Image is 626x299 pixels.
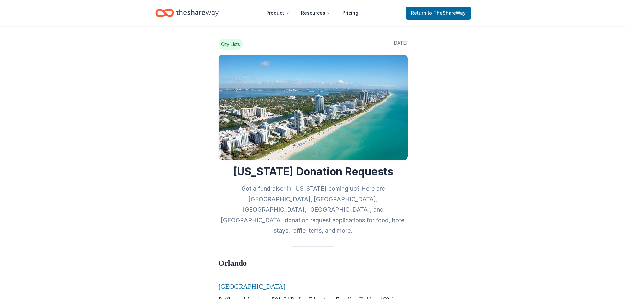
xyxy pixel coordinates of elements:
[296,7,336,20] button: Resources
[219,258,408,279] h2: Orlando
[337,7,363,20] a: Pricing
[261,5,363,21] nav: Main
[219,183,408,236] h2: Got a fundraiser in [US_STATE] coming up? Here are [GEOGRAPHIC_DATA], [GEOGRAPHIC_DATA], [GEOGRAP...
[219,55,408,160] img: Image for Florida Donation Requests
[411,9,466,17] span: Return
[219,283,286,290] a: [GEOGRAPHIC_DATA]
[406,7,471,20] a: Returnto TheShareWay
[155,5,219,21] a: Home
[261,7,294,20] button: Product
[428,10,466,16] span: to TheShareWay
[392,39,408,50] span: [DATE]
[219,39,243,50] span: City Lists
[219,165,408,178] h1: [US_STATE] Donation Requests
